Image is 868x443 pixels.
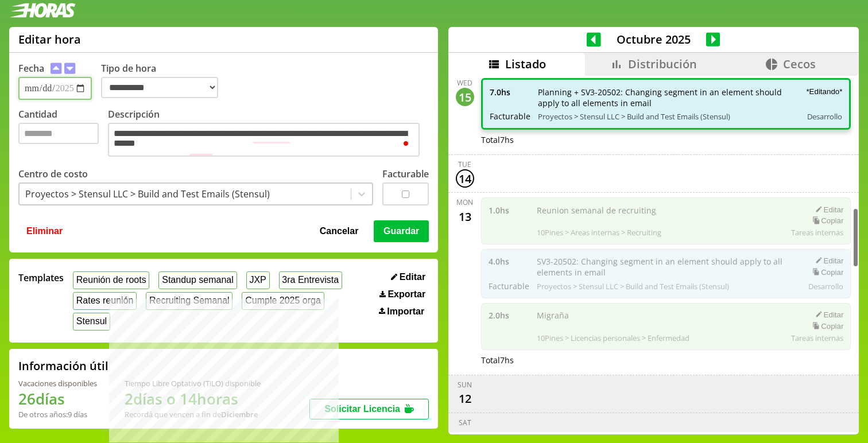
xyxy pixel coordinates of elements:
button: Cumple 2025 orga [242,292,324,310]
button: Rates reunión [73,292,137,310]
label: Centro de costo [18,168,88,180]
h1: Editar hora [18,32,81,47]
div: Sun [458,380,472,390]
span: Importar [387,306,424,317]
h2: Información útil [18,358,108,374]
b: Diciembre [221,409,258,419]
span: Solicitar Licencia [324,404,400,414]
input: Cantidad [18,123,99,144]
h1: 2 días o 14 horas [125,388,261,409]
button: Cancelar [316,220,362,242]
div: Sat [459,418,471,428]
span: Editar [400,272,425,282]
div: scrollable content [448,76,859,433]
div: Tiempo Libre Optativo (TiLO) disponible [125,378,261,388]
button: JXP [246,271,270,289]
div: Mon [456,197,473,207]
label: Facturable [382,168,429,180]
button: Recruiting Semanal [146,292,232,310]
span: Templates [18,271,64,284]
select: Tipo de hora [101,77,218,98]
div: Wed [457,78,472,88]
button: Exportar [376,289,429,300]
div: 14 [456,169,474,188]
div: Recordá que vencen a fin de [125,409,261,419]
button: Reunión de roots [73,271,149,289]
div: Proyectos > Stensul LLC > Build and Test Emails (Stensul) [25,188,270,200]
button: Editar [387,271,429,283]
span: Octubre 2025 [601,32,706,47]
button: Standup semanal [158,271,237,289]
div: Total 7 hs [481,134,851,145]
span: Distribución [628,56,697,72]
button: Solicitar Licencia [309,399,429,419]
label: Cantidad [18,108,108,160]
div: Vacaciones disponibles [18,378,97,388]
div: 15 [456,88,474,106]
div: Total 7 hs [481,355,851,366]
button: Stensul [73,313,110,331]
span: Exportar [387,289,425,300]
button: Eliminar [23,220,66,242]
span: Listado [505,56,546,72]
label: Fecha [18,62,44,75]
span: Cecos [783,56,816,72]
div: Tue [458,160,471,169]
div: 12 [456,390,474,408]
label: Tipo de hora [101,62,227,100]
div: De otros años: 9 días [18,409,97,419]
img: logotipo [9,3,76,18]
h1: 26 días [18,388,97,409]
button: 3ra Entrevista [279,271,342,289]
textarea: To enrich screen reader interactions, please activate Accessibility in Grammarly extension settings [108,123,420,157]
label: Descripción [108,108,429,160]
button: Guardar [374,220,429,242]
div: 13 [456,207,474,226]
